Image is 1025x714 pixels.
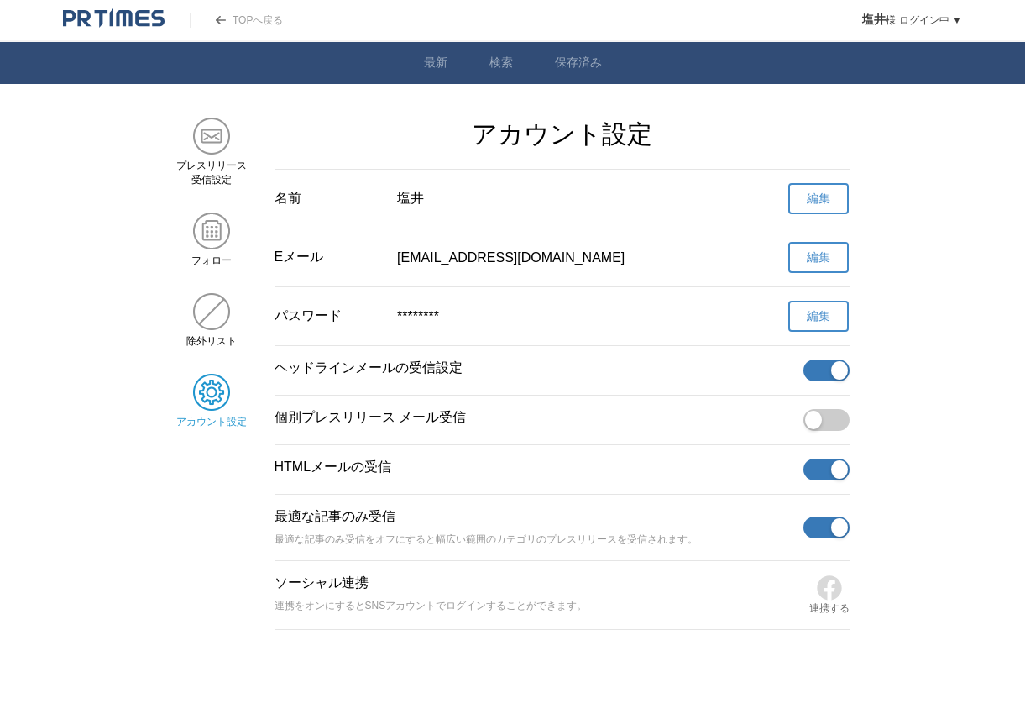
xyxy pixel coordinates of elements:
div: 塩井 [397,190,726,207]
span: アカウント設定 [176,415,247,429]
span: 編集 [807,192,830,207]
a: 除外リスト除外リスト [176,293,248,349]
div: Eメール [275,249,384,266]
img: アカウント設定 [193,374,230,411]
p: 最適な記事のみ受信 [275,508,797,526]
img: 除外リスト [193,293,230,330]
div: パスワード [275,307,384,325]
a: 保存済み [555,55,602,71]
p: 連携をオンにするとSNSアカウントでログインすることができます。 [275,599,803,613]
span: 除外リスト [186,334,237,349]
span: プレスリリース 受信設定 [176,159,247,187]
a: プレスリリース 受信設定プレスリリース 受信設定 [176,118,248,187]
a: フォローフォロー [176,213,248,268]
img: Facebook [816,575,843,601]
div: 名前 [275,190,384,207]
a: PR TIMESのトップページはこちら [190,13,283,28]
span: フォロー [191,254,232,268]
button: 連携する [809,575,850,616]
a: アカウント設定アカウント設定 [176,374,248,429]
img: プレスリリース 受信設定 [193,118,230,155]
h2: アカウント設定 [275,118,850,152]
a: PR TIMESのトップページはこちら [63,8,165,32]
p: ヘッドラインメールの受信設定 [275,360,797,377]
p: 最適な記事のみ受信をオフにすると幅広い範囲のカテゴリのプレスリリースを受信されます。 [275,533,797,547]
p: ソーシャル連携 [275,575,803,592]
span: 編集 [807,250,830,265]
span: 塩井 [862,13,886,28]
nav: サイドメニュー [176,118,248,630]
a: 最新 [424,55,447,71]
div: [EMAIL_ADDRESS][DOMAIN_NAME] [397,250,726,265]
p: 個別プレスリリース メール受信 [275,409,797,427]
img: フォロー [193,213,230,249]
button: 編集 [788,301,849,332]
a: 検索 [489,55,513,71]
span: 連携する [809,601,850,616]
button: 編集 [788,183,849,214]
span: 編集 [807,309,830,324]
p: HTMLメールの受信 [275,459,797,476]
button: 編集 [788,242,849,273]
